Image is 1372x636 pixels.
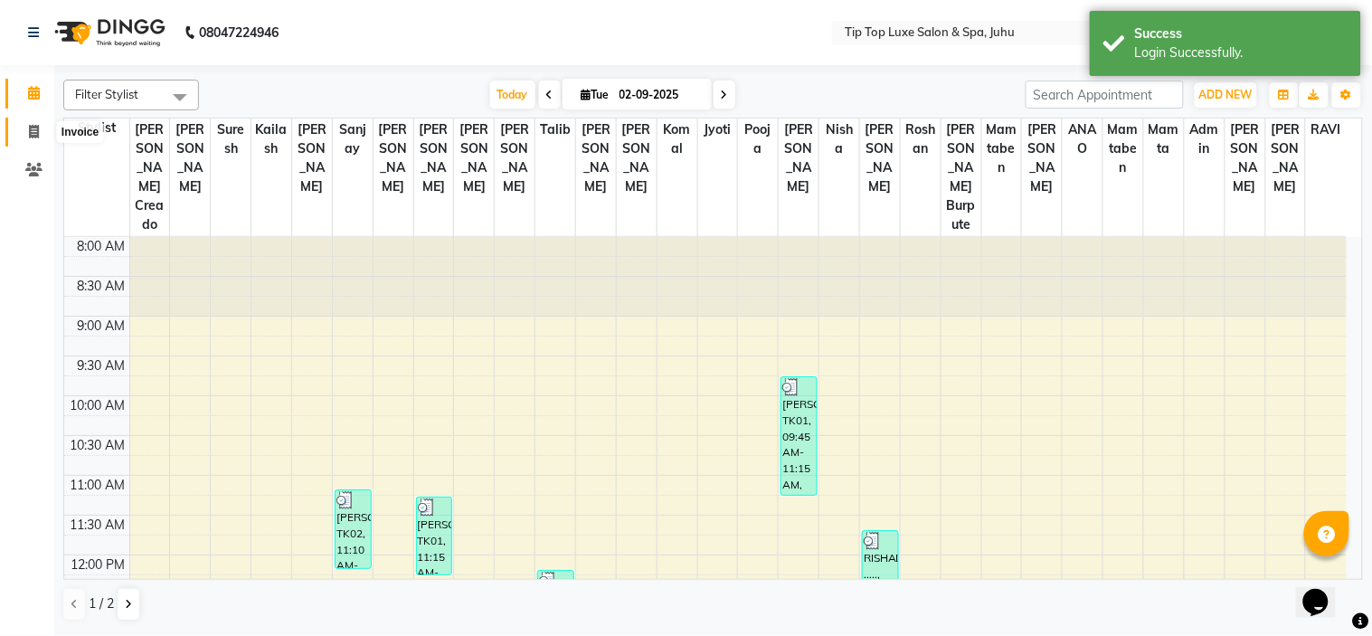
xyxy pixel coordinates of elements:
div: 10:00 AM [67,396,129,415]
div: Login Successfully. [1135,43,1348,62]
img: logo [46,7,170,58]
span: [PERSON_NAME] [292,119,332,198]
button: ADD NEW [1195,82,1257,108]
div: 9:00 AM [74,317,129,336]
span: [PERSON_NAME] [374,119,413,198]
span: ANAO [1063,119,1102,160]
span: [PERSON_NAME] [454,119,494,198]
div: 11:30 AM [67,516,129,535]
input: 2025-09-02 [614,81,705,109]
span: Filter Stylist [75,87,138,101]
span: [PERSON_NAME] [1225,119,1265,198]
span: [PERSON_NAME] [1266,119,1306,198]
div: Invoice [57,121,103,143]
span: Tue [577,88,614,101]
span: [PERSON_NAME] [576,119,616,198]
div: 8:00 AM [74,237,129,256]
span: [PERSON_NAME] [860,119,900,198]
span: [PERSON_NAME] [414,119,454,198]
span: Komal [658,119,697,160]
iframe: chat widget [1296,564,1354,618]
input: Search Appointment [1026,81,1184,109]
span: [PERSON_NAME] burpute [941,119,981,236]
span: Sanjay [333,119,373,160]
span: [PERSON_NAME] [617,119,657,198]
span: Talib [535,119,575,141]
span: RAVI [1306,119,1347,141]
span: Suresh [211,119,251,160]
span: Roshan [901,119,941,160]
div: 12:00 PM [68,555,129,574]
span: [PERSON_NAME] [779,119,818,198]
span: [PERSON_NAME] [1022,119,1062,198]
div: 8:30 AM [74,277,129,296]
span: ADD NEW [1199,88,1253,101]
span: Mamtaben [982,119,1022,179]
div: Success [1135,24,1348,43]
span: mamta [1144,119,1184,160]
span: Mamtaben [1103,119,1143,179]
span: [PERSON_NAME] [170,119,210,198]
span: [PERSON_NAME] creado [130,119,170,236]
b: 08047224946 [199,7,279,58]
span: Jyoti [698,119,738,141]
div: [PERSON_NAME], TK02, 11:10 AM-12:10 PM, [DEMOGRAPHIC_DATA] Hair Services - [DEMOGRAPHIC_DATA] Hai... [336,490,371,568]
div: 9:30 AM [74,356,129,375]
div: 11:00 AM [67,476,129,495]
div: 10:30 AM [67,436,129,455]
div: [PERSON_NAME], TK01, 11:15 AM-12:15 PM, [DEMOGRAPHIC_DATA] Hair Services - [DEMOGRAPHIC_DATA] Hai... [417,498,452,574]
span: [PERSON_NAME] [495,119,535,198]
span: Nisha [819,119,859,160]
div: [PERSON_NAME], TK01, 09:45 AM-11:15 AM, Threading - Eyebrow For [DEMOGRAPHIC_DATA] (₹100),Threadi... [781,377,817,495]
span: Kailash [251,119,291,160]
span: 1 / 2 [89,594,114,613]
span: Pooja [738,119,778,160]
span: admin [1185,119,1225,160]
span: Today [490,81,535,109]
